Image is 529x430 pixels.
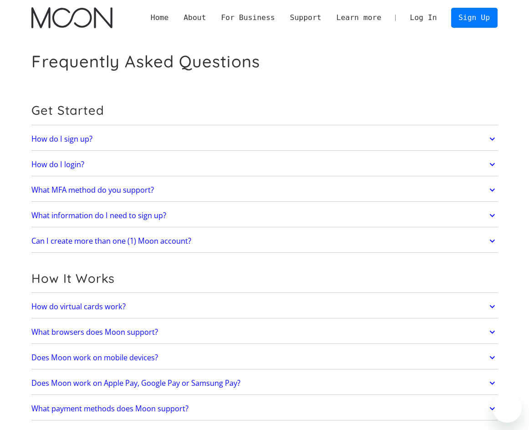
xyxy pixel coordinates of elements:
img: Moon Logo [31,7,112,28]
a: What payment methods does Moon support? [31,399,497,418]
div: For Business [221,12,275,24]
h2: How It Works [31,271,497,286]
h2: What browsers does Moon support? [31,328,158,337]
a: How do I login? [31,155,497,174]
a: What MFA method do you support? [31,180,497,199]
h2: Get Started [31,103,497,118]
a: Log In [402,8,444,28]
div: Support [282,12,329,24]
h2: Does Moon work on mobile devices? [31,353,158,362]
div: Learn more [336,12,381,24]
a: Home [143,12,176,24]
a: How do I sign up? [31,129,497,148]
a: How do virtual cards work? [31,297,497,316]
h2: How do virtual cards work? [31,302,126,311]
a: home [31,7,112,28]
h2: Does Moon work on Apple Pay, Google Pay or Samsung Pay? [31,379,240,388]
h2: What payment methods does Moon support? [31,404,188,413]
a: Can I create more than one (1) Moon account? [31,231,497,250]
a: What browsers does Moon support? [31,323,497,342]
iframe: Button to launch messaging window [493,394,522,423]
h2: Can I create more than one (1) Moon account? [31,236,191,246]
a: Sign Up [451,8,498,28]
h2: How do I sign up? [31,134,92,143]
div: About [176,12,214,24]
h2: What MFA method do you support? [31,185,154,195]
a: What information do I need to sign up? [31,206,497,225]
a: Does Moon work on mobile devices? [31,348,497,367]
div: Support [290,12,321,24]
div: About [183,12,206,24]
h1: Frequently Asked Questions [31,51,259,72]
h2: What information do I need to sign up? [31,211,166,220]
div: For Business [214,12,282,24]
a: Does Moon work on Apple Pay, Google Pay or Samsung Pay? [31,374,497,393]
div: Learn more [329,12,389,24]
h2: How do I login? [31,160,84,169]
